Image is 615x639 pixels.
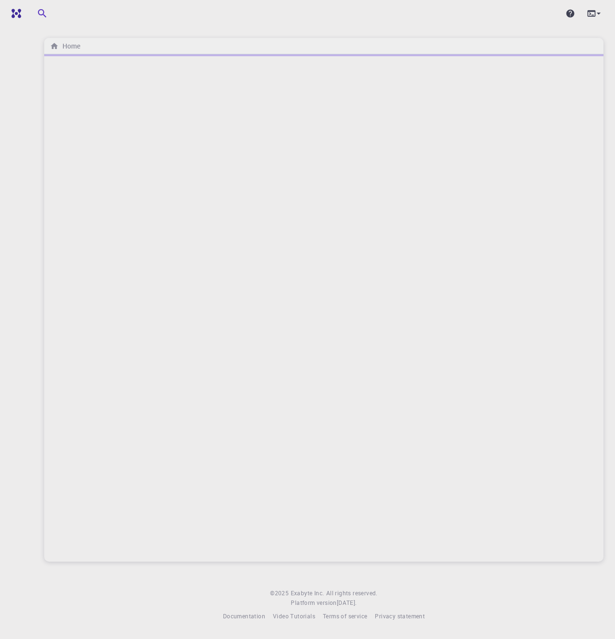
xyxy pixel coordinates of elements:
[223,612,265,620] span: Documentation
[273,612,315,620] span: Video Tutorials
[291,598,336,608] span: Platform version
[323,612,367,620] span: Terms of service
[291,589,324,598] a: Exabyte Inc.
[337,599,357,606] span: [DATE] .
[375,612,425,621] a: Privacy statement
[273,612,315,621] a: Video Tutorials
[291,589,324,597] span: Exabyte Inc.
[326,589,378,598] span: All rights reserved.
[323,612,367,621] a: Terms of service
[8,9,21,18] img: logo
[59,41,80,51] h6: Home
[48,41,82,51] nav: breadcrumb
[270,589,290,598] span: © 2025
[337,598,357,608] a: [DATE].
[223,612,265,621] a: Documentation
[375,612,425,620] span: Privacy statement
